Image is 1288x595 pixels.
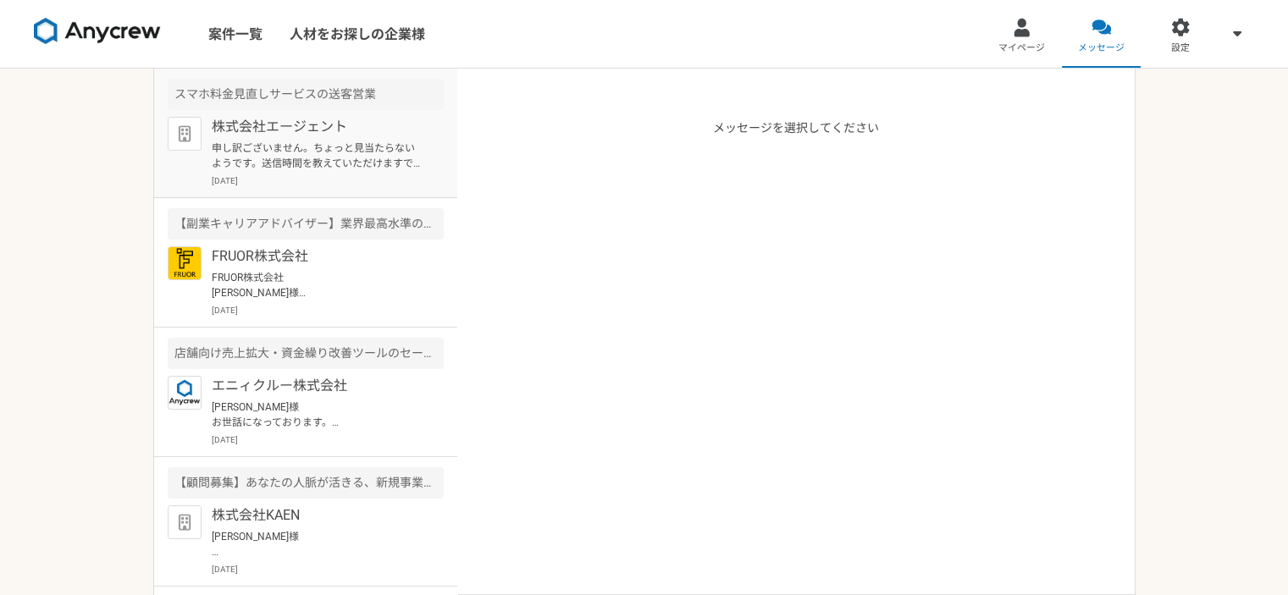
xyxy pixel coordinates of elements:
[212,505,421,526] p: 株式会社KAEN
[212,117,421,137] p: 株式会社エージェント
[1171,41,1190,55] span: 設定
[212,399,421,430] p: [PERSON_NAME]様 お世話になっております。 承知いたしました。 今後ともよろしくお願いいたします。
[713,119,879,594] p: メッセージを選択してください
[168,505,202,539] img: default_org_logo-42cde973f59100197ec2c8e796e4974ac8490bb5b08a0eb061ff975e4574aa76.png
[212,376,421,396] p: エニィクルー株式会社
[212,433,444,446] p: [DATE]
[168,338,444,369] div: 店舗向け売上拡大・資金繰り改善ツールのセールス
[1078,41,1125,55] span: メッセージ
[212,563,444,576] p: [DATE]
[168,117,202,151] img: default_org_logo-42cde973f59100197ec2c8e796e4974ac8490bb5b08a0eb061ff975e4574aa76.png
[168,376,202,410] img: logo_text_blue_01.png
[212,246,421,267] p: FRUOR株式会社
[168,208,444,240] div: 【副業キャリアアドバイザー】業界最高水準の報酬率で還元します！
[168,79,444,110] div: スマホ料金見直しサービスの送客営業
[168,246,202,280] img: FRUOR%E3%83%AD%E3%82%B3%E3%82%99.png
[212,174,444,187] p: [DATE]
[998,41,1045,55] span: マイページ
[212,529,421,559] p: [PERSON_NAME]様 お世話になっております。株式会社KAEN [PERSON_NAME]です。 日時につきましてご登録いただきありがとうございます。 確認いたしました！ 当日はどうぞよ...
[212,140,421,171] p: 申し訳ございません。ちょっと見当たらないようです。送信時間を教えていただけますでしょうか。 もしくは、こちらから一度メールを送らせていただきましょうか。 よろしくお願いいたします。
[34,18,161,45] img: 8DqYSo04kwAAAAASUVORK5CYII=
[212,270,421,300] p: FRUOR株式会社 [PERSON_NAME]様 面談ありがとうございました。 前向きに検討させて頂きます。 今後ともよろしくお願いいたします。
[212,304,444,317] p: [DATE]
[168,467,444,499] div: 【顧問募集】あなたの人脈が活きる、新規事業推進パートナー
